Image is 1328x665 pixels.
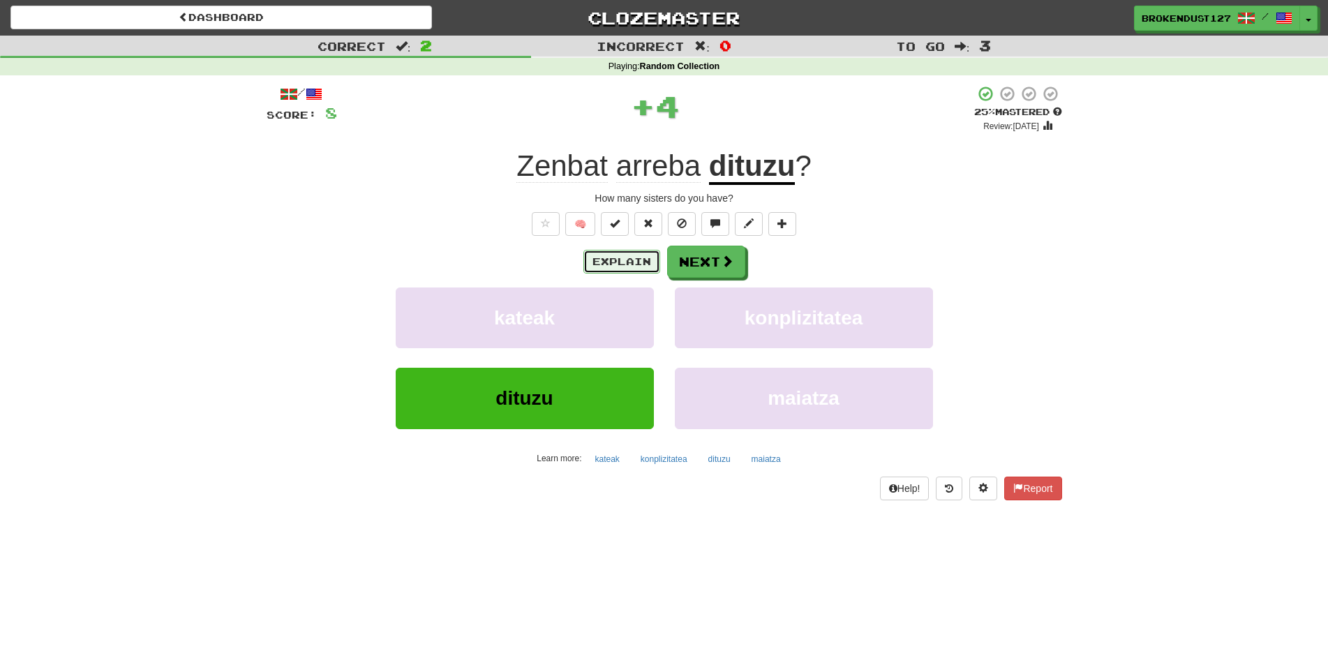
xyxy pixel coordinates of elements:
span: 2 [420,37,432,54]
span: Zenbat [516,149,608,183]
span: Score: [267,109,317,121]
button: Ignore sentence (alt+i) [668,212,696,236]
a: BrokenDust127 / [1134,6,1300,31]
button: Edit sentence (alt+d) [735,212,763,236]
button: Reset to 0% Mastered (alt+r) [634,212,662,236]
div: / [267,85,337,103]
button: Report [1004,477,1061,500]
span: Incorrect [597,39,685,53]
span: / [1262,11,1269,21]
button: maiatza [675,368,933,428]
button: dituzu [701,449,738,470]
span: maiatza [768,387,840,409]
span: 3 [979,37,991,54]
button: Next [667,246,745,278]
button: Help! [880,477,930,500]
button: Favorite sentence (alt+f) [532,212,560,236]
strong: Random Collection [640,61,720,71]
button: konplizitatea [675,287,933,348]
button: dituzu [396,368,654,428]
span: + [631,85,655,127]
button: 🧠 [565,212,595,236]
button: Round history (alt+y) [936,477,962,500]
span: : [396,40,411,52]
span: 0 [719,37,731,54]
span: 25 % [974,106,995,117]
button: Set this sentence to 100% Mastered (alt+m) [601,212,629,236]
div: How many sisters do you have? [267,191,1062,205]
a: Clozemaster [453,6,874,30]
button: kateak [396,287,654,348]
span: Correct [318,39,386,53]
span: ? [795,149,811,182]
button: konplizitatea [633,449,695,470]
span: : [694,40,710,52]
span: kateak [494,307,555,329]
span: dituzu [495,387,553,409]
span: arreba [616,149,701,183]
span: : [955,40,970,52]
small: Learn more: [537,454,581,463]
u: dituzu [709,149,796,185]
button: Add to collection (alt+a) [768,212,796,236]
span: 4 [655,89,680,124]
div: Mastered [974,106,1062,119]
button: maiatza [744,449,789,470]
small: Review: [DATE] [983,121,1039,131]
span: BrokenDust127 [1142,12,1231,24]
a: Dashboard [10,6,432,29]
span: 8 [325,104,337,121]
span: konplizitatea [745,307,863,329]
span: To go [896,39,945,53]
button: Discuss sentence (alt+u) [701,212,729,236]
button: Explain [583,250,660,274]
button: kateak [587,449,627,470]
